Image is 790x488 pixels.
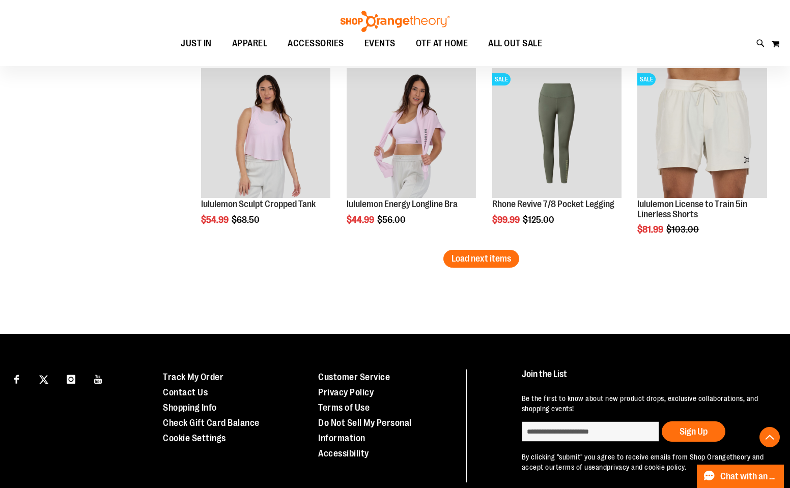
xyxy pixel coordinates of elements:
[487,63,627,250] div: product
[492,68,622,199] a: Rhone Revive 7/8 Pocket LeggingSALE
[522,452,770,472] p: By clicking "submit" you agree to receive emails from Shop Orangetheory and accept our and
[201,68,330,197] img: lululemon Sculpt Cropped Tank
[163,403,217,413] a: Shopping Info
[637,73,656,85] span: SALE
[364,32,396,55] span: EVENTS
[196,63,335,250] div: product
[416,32,468,55] span: OTF AT HOME
[637,199,747,219] a: lululemon License to Train 5in Linerless Shorts
[347,68,476,199] a: lululemon Energy Longline Bra
[492,73,511,85] span: SALE
[720,472,778,481] span: Chat with an Expert
[522,369,770,388] h4: Join the List
[347,68,476,197] img: lululemon Energy Longline Bra
[232,32,268,55] span: APPAREL
[492,68,622,197] img: Rhone Revive 7/8 Pocket Legging
[637,224,665,235] span: $81.99
[697,465,784,488] button: Chat with an Expert
[523,215,556,225] span: $125.00
[488,32,542,55] span: ALL OUT SALE
[632,63,772,261] div: product
[347,215,376,225] span: $44.99
[163,418,260,428] a: Check Gift Card Balance
[201,68,330,199] a: lululemon Sculpt Cropped Tank
[318,448,369,458] a: Accessibility
[163,372,223,382] a: Track My Order
[680,426,708,437] span: Sign Up
[522,421,659,442] input: enter email
[666,224,700,235] span: $103.00
[318,403,370,413] a: Terms of Use
[318,418,412,443] a: Do Not Sell My Personal Information
[201,199,316,209] a: lululemon Sculpt Cropped Tank
[163,433,226,443] a: Cookie Settings
[347,199,458,209] a: lululemon Energy Longline Bra
[39,375,48,384] img: Twitter
[637,68,767,197] img: lululemon License to Train 5in Linerless Shorts
[318,387,374,397] a: Privacy Policy
[232,215,261,225] span: $68.50
[90,369,107,387] a: Visit our Youtube page
[201,215,230,225] span: $54.99
[492,215,521,225] span: $99.99
[342,63,481,250] div: product
[759,427,780,447] button: Back To Top
[377,215,407,225] span: $56.00
[318,372,390,382] a: Customer Service
[443,250,519,268] button: Load next items
[492,199,614,209] a: Rhone Revive 7/8 Pocket Legging
[607,463,686,471] a: privacy and cookie policy.
[181,32,212,55] span: JUST IN
[8,369,25,387] a: Visit our Facebook page
[522,393,770,414] p: Be the first to know about new product drops, exclusive collaborations, and shopping events!
[288,32,344,55] span: ACCESSORIES
[339,11,451,32] img: Shop Orangetheory
[163,387,208,397] a: Contact Us
[556,463,596,471] a: terms of use
[62,369,80,387] a: Visit our Instagram page
[35,369,53,387] a: Visit our X page
[637,68,767,199] a: lululemon License to Train 5in Linerless ShortsSALE
[452,253,511,264] span: Load next items
[662,421,725,442] button: Sign Up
